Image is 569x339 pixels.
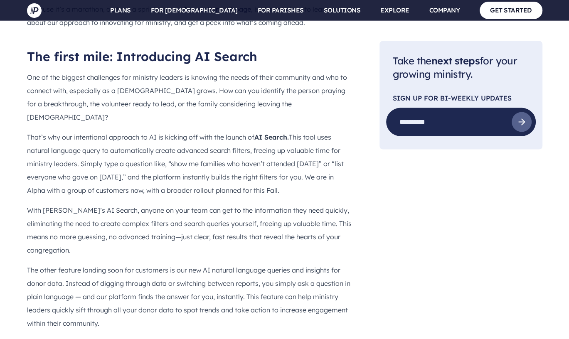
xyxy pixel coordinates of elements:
[431,54,480,66] span: next steps
[254,133,289,141] b: AI Search.
[393,95,529,101] p: SIGN UP FOR Bi-Weekly Updates
[27,49,353,64] h2: The first mile: Introducing AI Search
[27,263,353,330] p: The other feature landing soon for customers is our new AI natural language queries and insights ...
[27,71,353,124] p: One of the biggest challenges for ministry leaders is knowing the needs of their community and wh...
[27,204,353,257] p: With [PERSON_NAME]’s AI Search, anyone on your team can get to the information they need quickly,...
[27,130,353,197] p: That’s why our intentional approach to AI is kicking off with the launch of This tool uses natura...
[480,2,542,19] a: GET STARTED
[393,54,517,80] span: Take the for your growing ministry.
